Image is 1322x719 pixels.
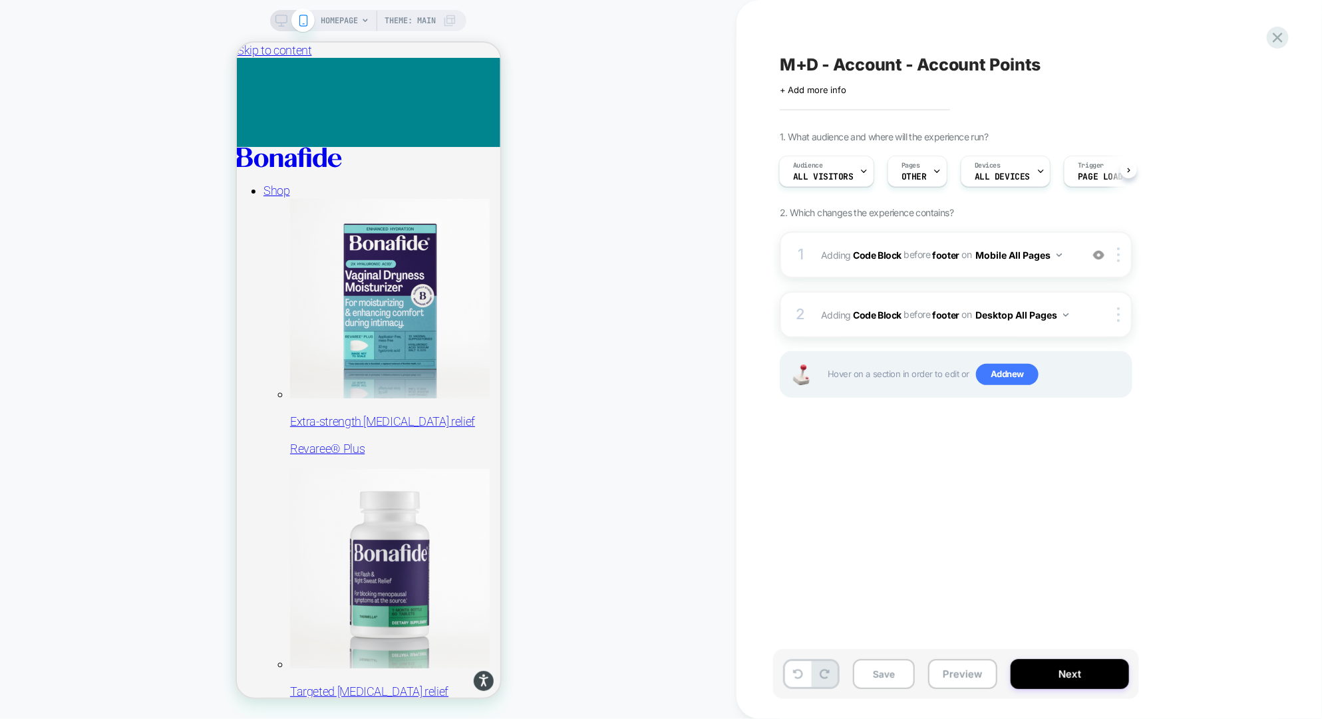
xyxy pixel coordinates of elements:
span: + Add more info [780,84,846,95]
span: All Visitors [793,172,854,182]
span: Adding [821,309,902,320]
span: Devices [975,161,1001,170]
span: Hover on a section in order to edit or [828,364,1124,385]
a: Revaree Plus Extra-strength [MEDICAL_DATA] relief Revaree® Plus [53,156,263,414]
img: Joystick [788,364,814,385]
span: Trigger [1078,161,1104,170]
p: Extra-strength [MEDICAL_DATA] relief [53,371,263,386]
span: Adding [821,249,902,260]
button: Mobile All Pages [976,245,1062,265]
b: Code Block [854,309,902,320]
button: Next [1011,659,1129,689]
span: Page Load [1078,172,1123,182]
img: Revaree Plus [53,156,253,356]
a: Shop [27,141,53,155]
button: Save [853,659,915,689]
span: Audience [793,161,823,170]
img: close [1117,307,1120,322]
div: 1 [794,241,808,268]
b: Code Block [854,249,902,260]
img: down arrow [1057,253,1062,257]
p: Revaree® Plus [53,398,263,414]
span: OTHER [902,172,927,182]
button: Desktop All Pages [976,305,1069,325]
span: footer [933,249,959,260]
span: Add new [976,364,1039,385]
span: 2. Which changes the experience contains? [780,207,953,218]
span: Pages [902,161,920,170]
span: ALL DEVICES [975,172,1030,182]
span: 1. What audience and where will the experience run? [780,131,988,142]
div: 2 [794,301,808,328]
img: close [1117,247,1120,262]
span: Theme: MAIN [385,10,436,31]
span: M+D - Account - Account Points [780,55,1041,74]
span: BEFORE [904,309,931,320]
span: BEFORE [904,249,931,260]
img: Thermella [53,426,253,626]
span: on [961,246,971,263]
a: Thermella Targeted [MEDICAL_DATA] relief Thermella® [53,426,263,684]
span: footer [933,309,959,320]
p: Targeted [MEDICAL_DATA] relief [53,641,263,656]
img: crossed eye [1093,249,1104,261]
img: down arrow [1063,313,1069,317]
span: HOMEPAGE [321,10,358,31]
button: Preview [928,659,997,689]
span: on [961,306,971,323]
